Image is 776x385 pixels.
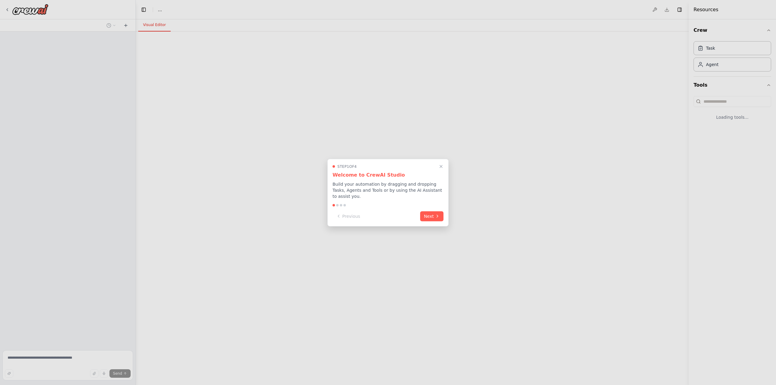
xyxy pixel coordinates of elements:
span: Step 1 of 4 [337,164,357,169]
p: Build your automation by dragging and dropping Tasks, Agents and Tools or by using the AI Assista... [333,181,443,199]
button: Next [420,211,443,221]
button: Previous [333,211,364,221]
button: Close walkthrough [437,163,445,170]
button: Hide left sidebar [139,5,148,14]
h3: Welcome to CrewAI Studio [333,171,443,178]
